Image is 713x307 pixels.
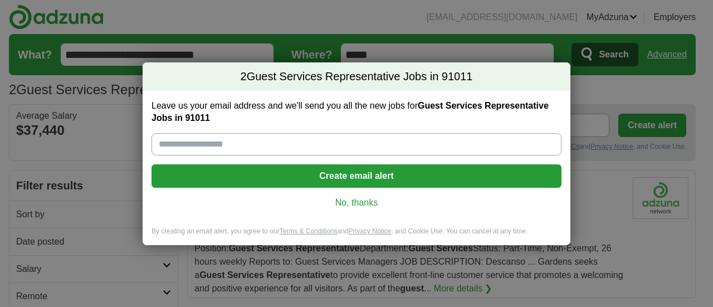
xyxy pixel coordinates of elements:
h2: Guest Services Representative Jobs in 91011 [143,62,570,91]
a: Privacy Notice [349,227,392,235]
label: Leave us your email address and we'll send you all the new jobs for [152,100,561,124]
strong: Guest Services Representative Jobs in 91011 [152,101,549,123]
div: By creating an email alert, you agree to our and , and Cookie Use. You can cancel at any time. [143,227,570,245]
button: Create email alert [152,164,561,188]
a: Terms & Conditions [279,227,337,235]
span: 2 [241,69,247,85]
a: No, thanks [160,197,553,209]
